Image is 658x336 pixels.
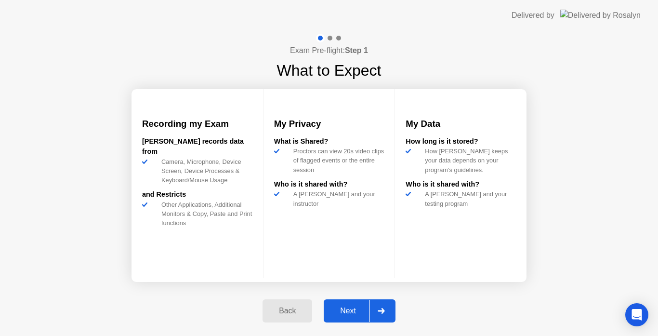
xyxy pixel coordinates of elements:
[406,136,516,147] div: How long is it stored?
[265,307,309,315] div: Back
[345,46,368,54] b: Step 1
[158,200,252,228] div: Other Applications, Additional Monitors & Copy, Paste and Print functions
[290,147,384,175] div: Proctors can view 20s video clips of flagged events or the entire session
[277,59,382,82] h1: What to Expect
[158,157,252,185] div: Camera, Microphone, Device Screen, Device Processes & Keyboard/Mouse Usage
[421,147,516,175] div: How [PERSON_NAME] keeps your data depends on your program’s guidelines.
[324,299,395,323] button: Next
[263,299,312,323] button: Back
[560,10,641,21] img: Delivered by Rosalyn
[274,117,384,131] h3: My Privacy
[406,179,516,190] div: Who is it shared with?
[406,117,516,131] h3: My Data
[421,189,516,208] div: A [PERSON_NAME] and your testing program
[290,45,368,56] h4: Exam Pre-flight:
[274,136,384,147] div: What is Shared?
[290,189,384,208] div: A [PERSON_NAME] and your instructor
[274,179,384,190] div: Who is it shared with?
[625,303,648,326] div: Open Intercom Messenger
[327,307,369,315] div: Next
[142,117,252,131] h3: Recording my Exam
[142,136,252,157] div: [PERSON_NAME] records data from
[142,189,252,200] div: and Restricts
[512,10,554,21] div: Delivered by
